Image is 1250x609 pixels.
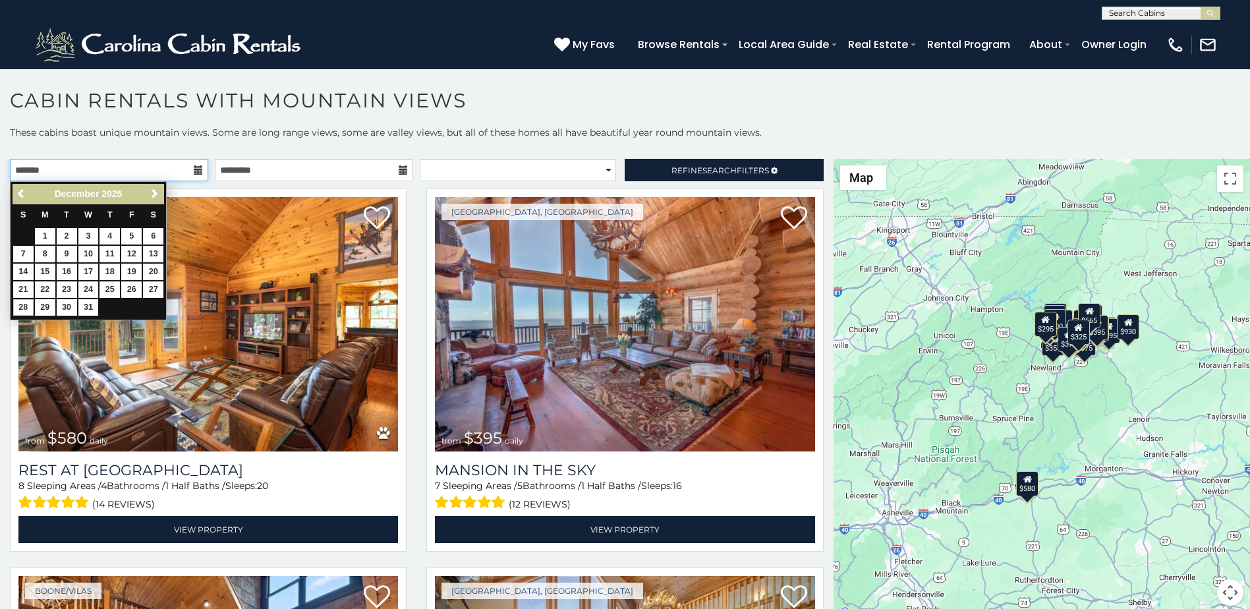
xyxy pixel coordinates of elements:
a: [GEOGRAPHIC_DATA], [GEOGRAPHIC_DATA] [441,204,643,220]
a: Real Estate [841,33,915,56]
span: Friday [129,210,134,219]
a: 21 [13,281,34,298]
a: 12 [121,246,142,262]
span: Map [849,171,873,185]
a: Rental Program [921,33,1017,56]
div: $325 [1067,320,1090,345]
span: (12 reviews) [509,496,571,513]
span: Saturday [151,210,156,219]
button: Toggle fullscreen view [1217,165,1243,192]
div: $300 [1044,309,1066,334]
div: $295 [1035,312,1057,337]
span: 2025 [101,188,122,199]
a: [GEOGRAPHIC_DATA], [GEOGRAPHIC_DATA] [441,583,643,599]
a: 30 [57,299,77,316]
span: from [441,436,461,446]
a: 23 [57,281,77,298]
div: $580 [1016,471,1038,496]
div: $325 [1044,303,1067,328]
a: Previous [14,186,30,202]
a: 22 [35,281,55,298]
span: Next [150,188,160,199]
a: 26 [121,281,142,298]
span: 4 [101,480,107,492]
a: About [1023,33,1069,56]
a: 3 [78,228,99,245]
span: 16 [673,480,682,492]
a: Boone/Vilas [25,583,101,599]
a: 9 [57,246,77,262]
img: White-1-2.png [33,25,306,65]
img: phone-regular-white.png [1166,36,1185,54]
a: Owner Login [1075,33,1153,56]
a: 18 [99,264,120,280]
span: Search [702,165,737,175]
span: daily [90,436,108,446]
a: 8 [35,246,55,262]
h3: Rest at Mountain Crest [18,461,398,479]
a: Browse Rentals [631,33,726,56]
span: 1 Half Baths / [165,480,225,492]
a: Add to favorites [781,205,807,233]
img: Rest at Mountain Crest [18,197,398,451]
img: Mansion In The Sky [435,197,814,451]
div: $930 [1117,314,1139,339]
a: Mansion In The Sky [435,461,814,479]
a: Local Area Guide [732,33,836,56]
span: 1 Half Baths / [581,480,641,492]
a: Mansion In The Sky from $395 daily [435,197,814,451]
a: 5 [121,228,142,245]
a: 1 [35,228,55,245]
a: Add to favorites [364,205,390,233]
a: 2 [57,228,77,245]
a: 4 [99,228,120,245]
span: Wednesday [84,210,92,219]
a: 20 [143,264,163,280]
div: $565 [1078,303,1100,328]
span: 20 [257,480,268,492]
a: RefineSearchFilters [625,159,823,181]
a: 14 [13,264,34,280]
a: 6 [143,228,163,245]
span: 5 [517,480,523,492]
a: Next [146,186,163,202]
div: Sleeping Areas / Bathrooms / Sleeps: [435,479,814,513]
span: Thursday [107,210,113,219]
span: from [25,436,45,446]
span: Monday [42,210,49,219]
button: Change map style [840,165,886,190]
a: 17 [78,264,99,280]
span: Tuesday [64,210,69,219]
a: 31 [78,299,99,316]
a: View Property [18,516,398,543]
span: 7 [435,480,440,492]
span: Refine Filters [671,165,769,175]
a: 19 [121,264,142,280]
a: 13 [143,246,163,262]
span: My Favs [573,36,615,53]
a: 29 [35,299,55,316]
span: daily [505,436,523,446]
span: 8 [18,480,24,492]
a: 25 [99,281,120,298]
a: 16 [57,264,77,280]
span: $580 [47,428,87,448]
a: Rest at Mountain Crest from $580 daily [18,197,398,451]
a: 24 [78,281,99,298]
a: Rest at [GEOGRAPHIC_DATA] [18,461,398,479]
a: 27 [143,281,163,298]
a: 11 [99,246,120,262]
a: 10 [78,246,99,262]
div: $375 [1058,327,1080,352]
img: mail-regular-white.png [1199,36,1217,54]
a: View Property [435,516,814,543]
a: 15 [35,264,55,280]
div: Sleeping Areas / Bathrooms / Sleeps: [18,479,398,513]
span: Previous [16,188,27,199]
span: Sunday [20,210,26,219]
a: 7 [13,246,34,262]
span: $395 [464,428,502,448]
span: December [55,188,99,199]
a: My Favs [554,36,618,53]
